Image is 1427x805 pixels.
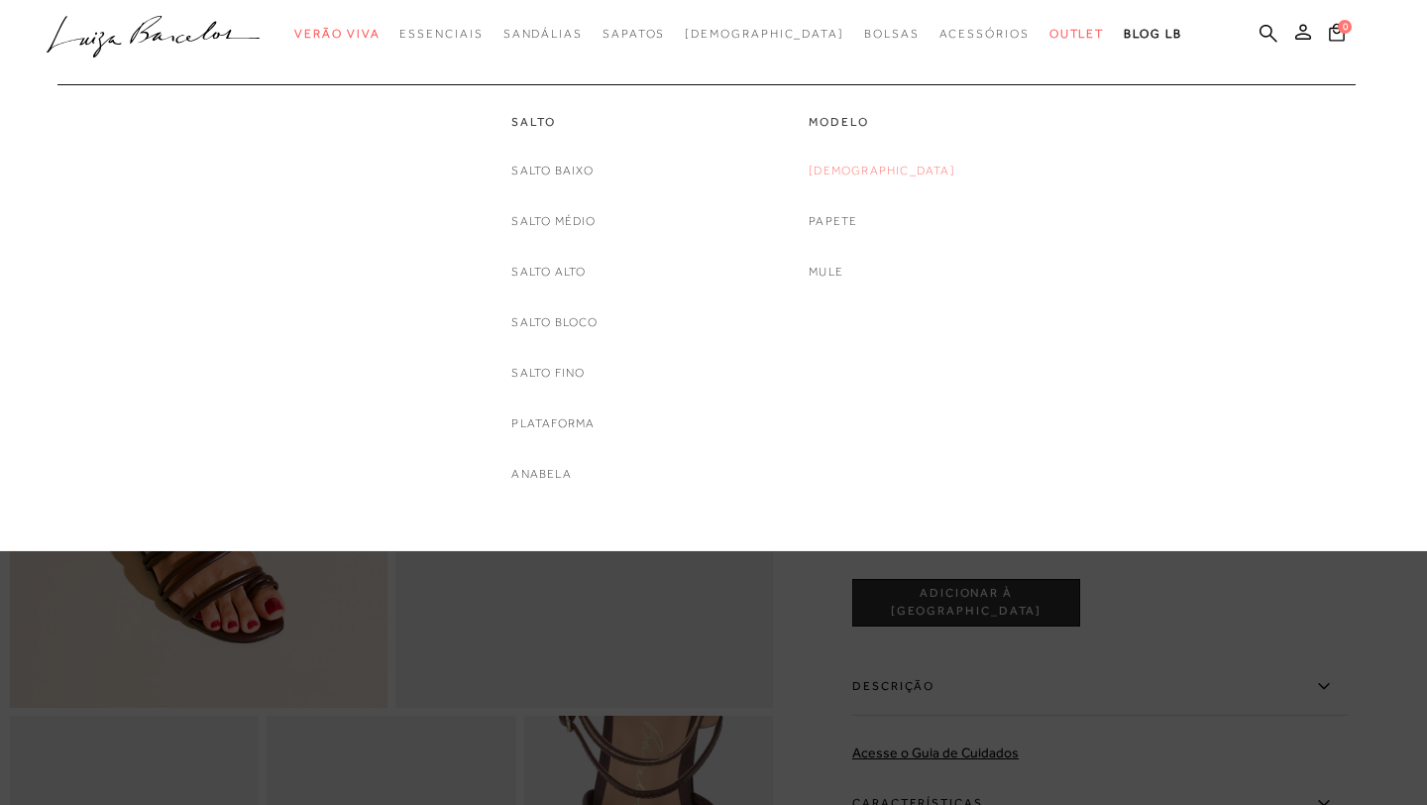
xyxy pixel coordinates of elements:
[809,262,843,283] a: noSubCategoriesText
[294,27,380,41] span: Verão Viva
[685,27,844,41] span: [DEMOGRAPHIC_DATA]
[603,27,665,41] span: Sapatos
[603,16,665,53] a: categoryNavScreenReaderText
[1049,16,1105,53] a: categoryNavScreenReaderText
[1124,27,1181,41] span: BLOG LB
[1323,22,1351,49] button: 0
[511,363,585,384] a: noSubCategoriesText
[939,16,1030,53] a: categoryNavScreenReaderText
[1338,20,1352,34] span: 0
[511,312,598,333] a: noSubCategoriesText
[511,161,594,181] a: noSubCategoriesText
[511,413,595,434] a: noSubCategoriesText
[511,114,598,131] a: categoryNavScreenReaderText
[503,27,583,41] span: Sandálias
[809,211,857,232] a: noSubCategoriesText
[399,16,483,53] a: categoryNavScreenReaderText
[294,16,380,53] a: categoryNavScreenReaderText
[511,211,596,232] a: noSubCategoriesText
[503,16,583,53] a: categoryNavScreenReaderText
[939,27,1030,41] span: Acessórios
[809,114,955,131] a: categoryNavScreenReaderText
[511,464,571,485] a: noSubCategoriesText
[511,262,586,283] a: noSubCategoriesText
[864,16,920,53] a: categoryNavScreenReaderText
[864,27,920,41] span: Bolsas
[1124,16,1181,53] a: BLOG LB
[1049,27,1105,41] span: Outlet
[809,161,955,181] a: noSubCategoriesText
[399,27,483,41] span: Essenciais
[685,16,844,53] a: noSubCategoriesText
